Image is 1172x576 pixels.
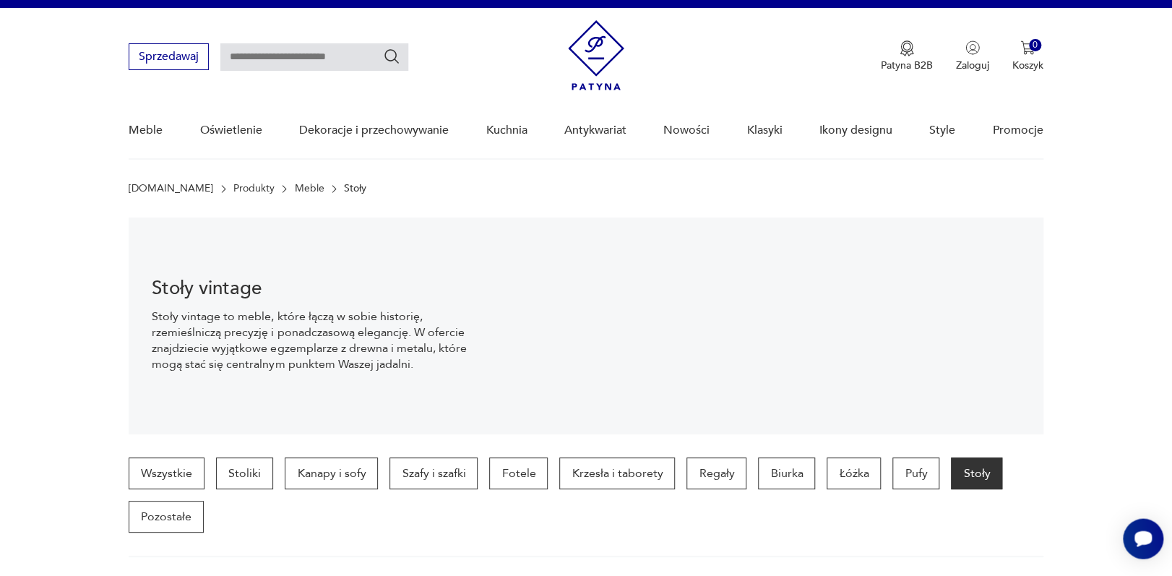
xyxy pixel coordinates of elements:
a: Szafy i szafki [389,457,478,489]
p: Stoły vintage to meble, które łączą w sobie historię, rzemieślniczą precyzję i ponadczasową elega... [152,309,471,372]
p: Zaloguj [956,59,989,72]
a: [DOMAIN_NAME] [129,183,213,194]
a: Style [929,103,955,158]
p: Koszyk [1012,59,1043,72]
a: Pozostałe [129,501,204,533]
img: Ikona medalu [900,40,914,56]
iframe: Smartsupp widget button [1123,518,1163,559]
a: Produkty [233,183,275,194]
img: Ikona koszyka [1020,40,1035,55]
a: Meble [294,183,324,194]
a: Kuchnia [486,103,527,158]
button: Szukaj [383,48,400,65]
button: Zaloguj [956,40,989,72]
h1: Stoły vintage [152,280,471,297]
a: Meble [129,103,163,158]
a: Antykwariat [564,103,626,158]
a: Ikona medaluPatyna B2B [881,40,933,72]
img: Patyna - sklep z meblami i dekoracjami vintage [568,20,624,90]
img: Ikonka użytkownika [965,40,980,55]
a: Krzesła i taborety [559,457,675,489]
a: Dekoracje i przechowywanie [299,103,449,158]
p: Stoły [344,183,366,194]
a: Promocje [993,103,1043,158]
a: Sprzedawaj [129,53,209,63]
a: Regały [686,457,746,489]
a: Biurka [758,457,815,489]
a: Stoły [951,457,1002,489]
a: Nowości [663,103,710,158]
a: Pufy [892,457,939,489]
button: Sprzedawaj [129,43,209,70]
a: Klasyki [746,103,782,158]
div: 0 [1029,39,1041,51]
a: Kanapy i sofy [285,457,378,489]
a: Fotele [489,457,548,489]
a: Wszystkie [129,457,204,489]
a: Łóżka [827,457,881,489]
a: Ikony designu [819,103,892,158]
p: Patyna B2B [881,59,933,72]
a: Stoliki [216,457,273,489]
button: 0Koszyk [1012,40,1043,72]
a: Oświetlenie [200,103,262,158]
button: Patyna B2B [881,40,933,72]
